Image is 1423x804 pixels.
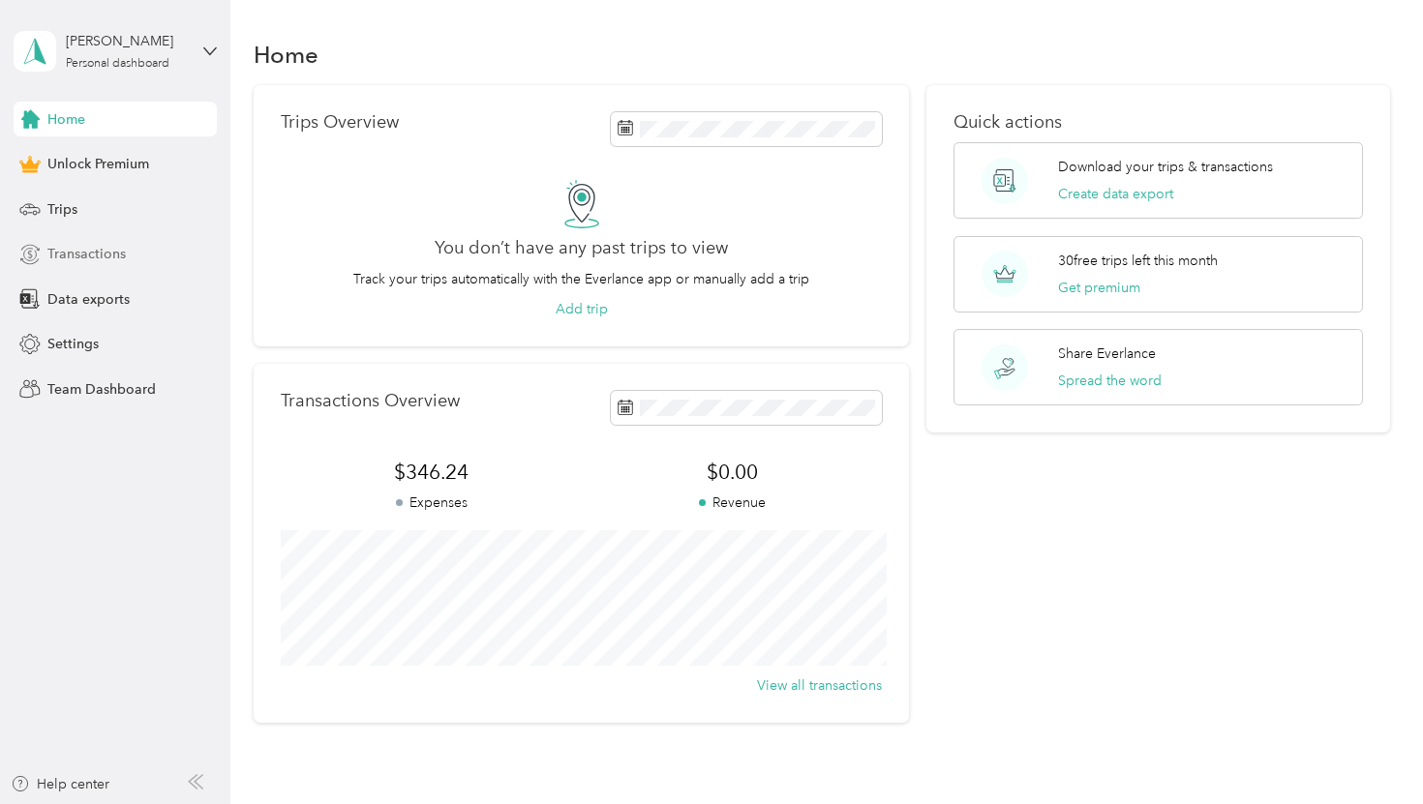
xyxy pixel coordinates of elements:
button: Get premium [1058,278,1140,298]
p: Track your trips automatically with the Everlance app or manually add a trip [353,269,809,289]
p: Share Everlance [1058,343,1156,364]
h1: Home [254,45,318,65]
span: $346.24 [281,459,582,486]
button: Spread the word [1058,371,1162,391]
button: Create data export [1058,184,1173,204]
p: Expenses [281,492,582,513]
h2: You don’t have any past trips to view [435,238,728,258]
p: Download your trips & transactions [1058,157,1273,177]
span: Unlock Premium [47,154,149,174]
span: Transactions [47,244,126,264]
iframe: Everlance-gr Chat Button Frame [1315,696,1423,804]
div: [PERSON_NAME] [66,31,187,51]
span: Settings [47,334,99,354]
p: 30 free trips left this month [1058,251,1218,271]
p: Revenue [582,492,883,513]
span: Team Dashboard [47,379,156,400]
span: $0.00 [582,459,883,486]
div: Personal dashboard [66,58,169,70]
button: Help center [11,774,109,794]
span: Trips [47,199,77,220]
button: View all transactions [757,675,882,696]
p: Trips Overview [281,112,399,133]
p: Quick actions [954,112,1363,133]
button: Add trip [556,299,608,319]
span: Data exports [47,289,130,310]
p: Transactions Overview [281,391,460,411]
span: Home [47,109,85,130]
